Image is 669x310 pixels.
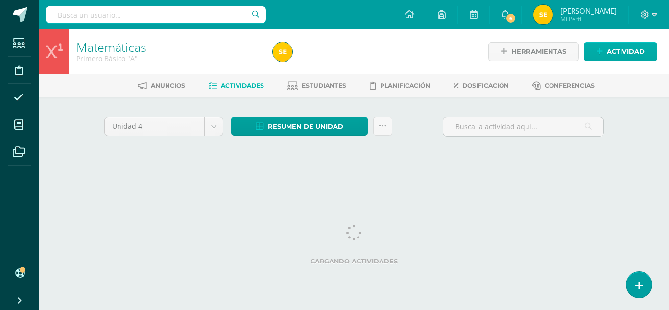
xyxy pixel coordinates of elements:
[505,13,516,24] span: 6
[607,43,645,61] span: Actividad
[104,258,604,265] label: Cargando actividades
[76,54,261,63] div: Primero Básico 'A'
[76,40,261,54] h1: Matemáticas
[488,42,579,61] a: Herramientas
[112,117,197,136] span: Unidad 4
[532,78,595,94] a: Conferencias
[302,82,346,89] span: Estudiantes
[273,42,292,62] img: 4bad093d77cd7ecf46967f1ed9d7601c.png
[443,117,603,136] input: Busca la actividad aquí...
[151,82,185,89] span: Anuncios
[138,78,185,94] a: Anuncios
[46,6,266,23] input: Busca un usuario...
[268,118,343,136] span: Resumen de unidad
[209,78,264,94] a: Actividades
[511,43,566,61] span: Herramientas
[533,5,553,24] img: 4bad093d77cd7ecf46967f1ed9d7601c.png
[454,78,509,94] a: Dosificación
[462,82,509,89] span: Dosificación
[76,39,146,55] a: Matemáticas
[560,15,617,23] span: Mi Perfil
[105,117,223,136] a: Unidad 4
[584,42,657,61] a: Actividad
[287,78,346,94] a: Estudiantes
[380,82,430,89] span: Planificación
[231,117,368,136] a: Resumen de unidad
[545,82,595,89] span: Conferencias
[221,82,264,89] span: Actividades
[370,78,430,94] a: Planificación
[560,6,617,16] span: [PERSON_NAME]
